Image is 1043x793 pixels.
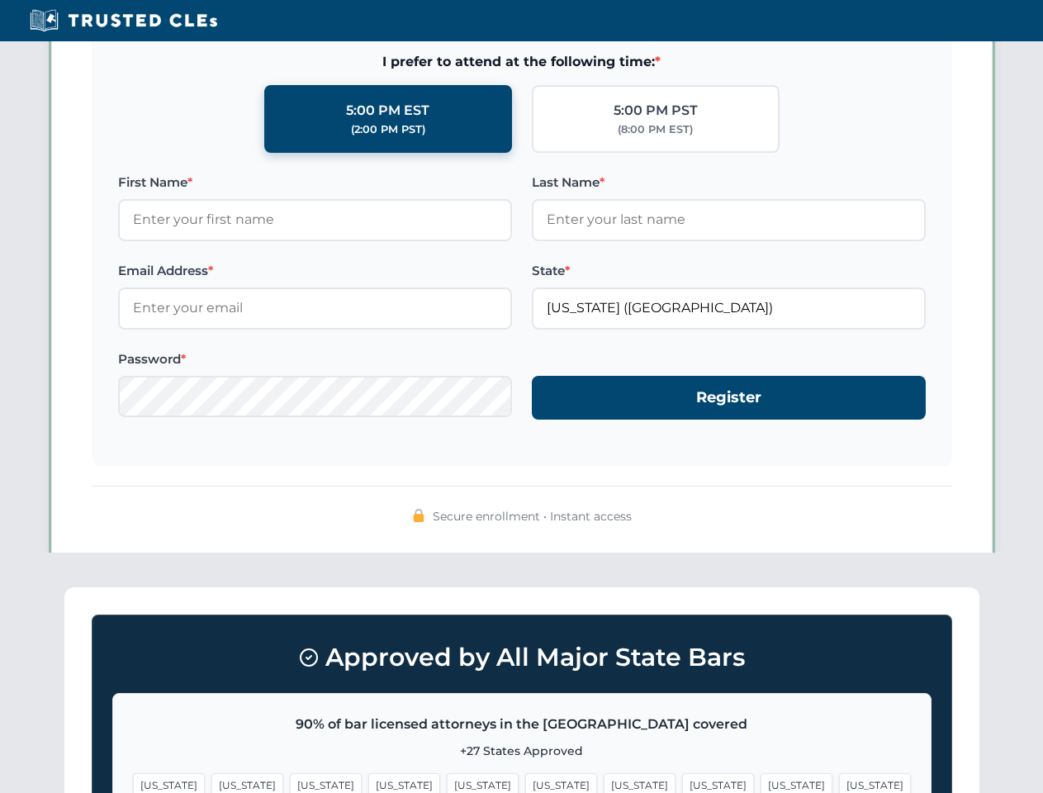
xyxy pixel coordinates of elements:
[118,261,512,281] label: Email Address
[614,100,698,121] div: 5:00 PM PST
[118,51,926,73] span: I prefer to attend at the following time:
[532,173,926,192] label: Last Name
[118,173,512,192] label: First Name
[618,121,693,138] div: (8:00 PM EST)
[118,349,512,369] label: Password
[133,742,911,760] p: +27 States Approved
[532,376,926,420] button: Register
[133,714,911,735] p: 90% of bar licensed attorneys in the [GEOGRAPHIC_DATA] covered
[25,8,222,33] img: Trusted CLEs
[118,287,512,329] input: Enter your email
[346,100,429,121] div: 5:00 PM EST
[433,507,632,525] span: Secure enrollment • Instant access
[532,287,926,329] input: Florida (FL)
[118,199,512,240] input: Enter your first name
[532,261,926,281] label: State
[532,199,926,240] input: Enter your last name
[112,635,932,680] h3: Approved by All Major State Bars
[351,121,425,138] div: (2:00 PM PST)
[412,509,425,522] img: 🔒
